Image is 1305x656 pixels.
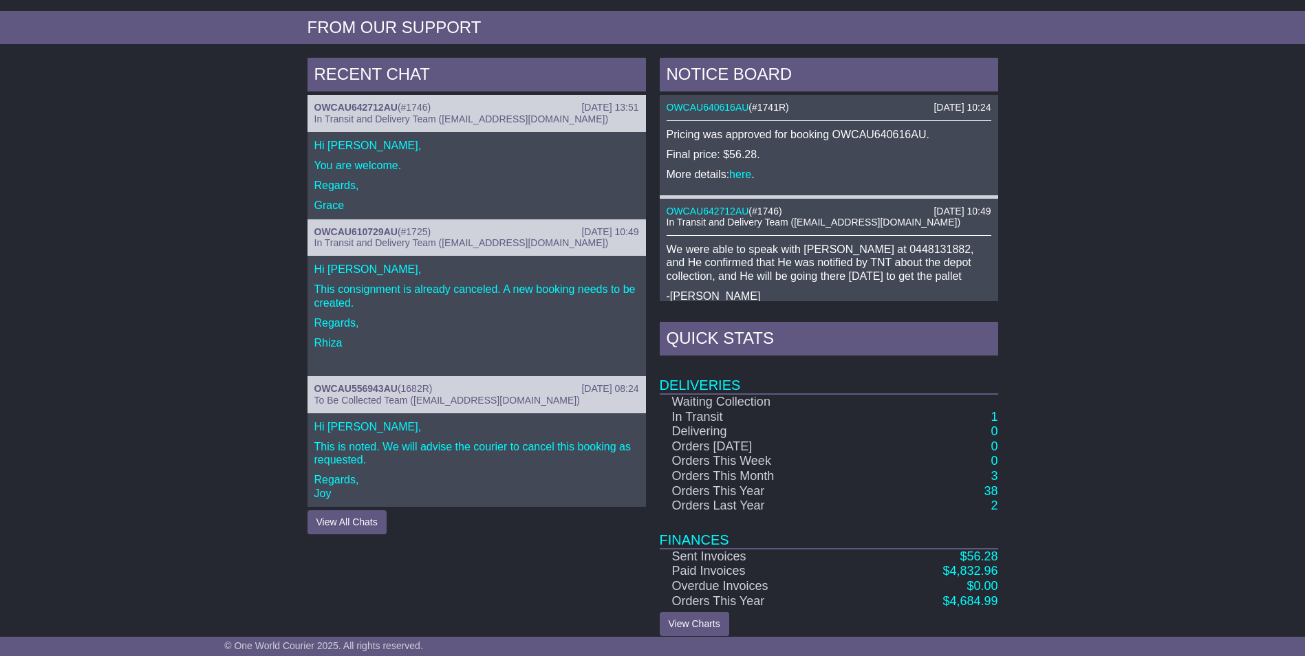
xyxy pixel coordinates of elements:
a: OWCAU642712AU [667,206,749,217]
td: Orders This Year [660,484,873,499]
td: Deliveries [660,359,998,394]
a: 38 [984,484,997,498]
p: Final price: $56.28. [667,148,991,161]
p: Hi [PERSON_NAME], [314,420,639,433]
span: © One World Courier 2025. All rights reserved. [224,640,423,651]
td: In Transit [660,410,873,425]
a: 0 [991,454,997,468]
a: OWCAU556943AU [314,383,398,394]
div: [DATE] 10:24 [934,102,991,113]
div: [DATE] 10:49 [581,226,638,238]
p: Regards, [314,179,639,192]
span: 1682R [401,383,429,394]
a: 1 [991,410,997,424]
span: #1741R [752,102,786,113]
td: Paid Invoices [660,564,873,579]
a: OWCAU642712AU [314,102,398,113]
td: Orders [DATE] [660,439,873,455]
td: Orders This Year [660,594,873,609]
a: OWCAU640616AU [667,102,749,113]
p: Pricing was approved for booking OWCAU640616AU. [667,128,991,141]
div: ( ) [314,226,639,238]
div: [DATE] 10:49 [934,206,991,217]
div: ( ) [314,383,639,395]
div: ( ) [314,102,639,113]
a: $4,684.99 [942,594,997,608]
p: Rhiza [314,336,639,349]
p: This is noted. We will advise the courier to cancel this booking as requested. [314,440,639,466]
a: 2 [991,499,997,512]
td: Sent Invoices [660,549,873,565]
div: [DATE] 13:51 [581,102,638,113]
span: 4,832.96 [949,564,997,578]
a: OWCAU610729AU [314,226,398,237]
a: $4,832.96 [942,564,997,578]
div: [DATE] 08:24 [581,383,638,395]
div: ( ) [667,206,991,217]
a: View Charts [660,612,729,636]
a: 3 [991,469,997,483]
p: We were able to speak with [PERSON_NAME] at 0448131882, and He confirmed that He was notified by ... [667,243,991,283]
p: Hi [PERSON_NAME], [314,139,639,152]
td: Orders This Week [660,454,873,469]
span: #1746 [752,206,779,217]
span: In Transit and Delivery Team ([EMAIL_ADDRESS][DOMAIN_NAME]) [314,237,609,248]
p: Regards, Joy [314,473,639,499]
td: Overdue Invoices [660,579,873,594]
p: This consignment is already canceled. A new booking needs to be created. [314,283,639,309]
td: Orders Last Year [660,499,873,514]
p: You are welcome. [314,159,639,172]
span: 0.00 [973,579,997,593]
p: Hi [PERSON_NAME], [314,263,639,276]
a: 0 [991,424,997,438]
td: Delivering [660,424,873,439]
td: Waiting Collection [660,394,873,410]
span: 4,684.99 [949,594,997,608]
div: RECENT CHAT [308,58,646,95]
a: 0 [991,439,997,453]
td: Orders This Month [660,469,873,484]
span: In Transit and Delivery Team ([EMAIL_ADDRESS][DOMAIN_NAME]) [667,217,961,228]
td: Finances [660,514,998,549]
button: View All Chats [308,510,387,534]
a: here [729,168,751,180]
a: $0.00 [967,579,997,593]
p: Grace [314,199,639,212]
span: In Transit and Delivery Team ([EMAIL_ADDRESS][DOMAIN_NAME]) [314,113,609,124]
div: Quick Stats [660,322,998,359]
span: To Be Collected Team ([EMAIL_ADDRESS][DOMAIN_NAME]) [314,395,580,406]
div: NOTICE BOARD [660,58,998,95]
a: $56.28 [960,549,997,563]
p: More details: . [667,168,991,181]
div: FROM OUR SUPPORT [308,18,998,38]
span: 56.28 [967,549,997,563]
div: ( ) [667,102,991,113]
span: #1746 [401,102,428,113]
p: Regards, [314,316,639,329]
p: -[PERSON_NAME] [667,289,991,303]
span: #1725 [401,226,428,237]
